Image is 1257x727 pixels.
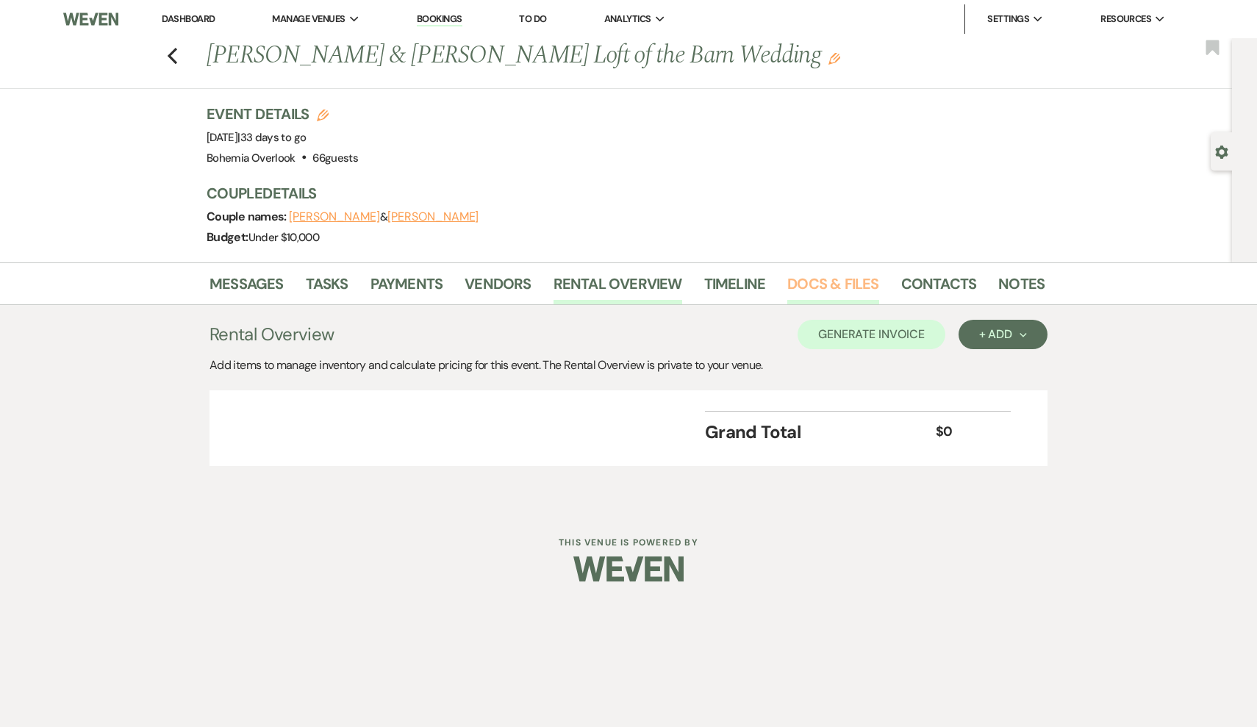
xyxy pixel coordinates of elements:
[289,209,479,224] span: &
[207,130,306,145] span: [DATE]
[704,272,766,304] a: Timeline
[209,272,284,304] a: Messages
[207,104,358,124] h3: Event Details
[465,272,531,304] a: Vendors
[387,211,479,223] button: [PERSON_NAME]
[936,422,993,442] div: $0
[162,12,215,25] a: Dashboard
[417,12,462,26] a: Bookings
[370,272,443,304] a: Payments
[207,209,289,224] span: Couple names:
[1215,144,1228,158] button: Open lead details
[959,320,1047,349] button: + Add
[207,229,248,245] span: Budget:
[987,12,1029,26] span: Settings
[237,130,306,145] span: |
[248,230,320,245] span: Under $10,000
[998,272,1045,304] a: Notes
[1100,12,1151,26] span: Resources
[209,357,1047,374] div: Add items to manage inventory and calculate pricing for this event. The Rental Overview is privat...
[207,183,1030,204] h3: Couple Details
[306,272,348,304] a: Tasks
[63,4,119,35] img: Weven Logo
[519,12,546,25] a: To Do
[289,211,380,223] button: [PERSON_NAME]
[787,272,878,304] a: Docs & Files
[240,130,307,145] span: 33 days to go
[901,272,977,304] a: Contacts
[798,320,945,349] button: Generate Invoice
[604,12,651,26] span: Analytics
[207,151,296,165] span: Bohemia Overlook
[828,51,840,65] button: Edit
[209,321,334,348] h3: Rental Overview
[979,329,1027,340] div: + Add
[554,272,682,304] a: Rental Overview
[207,38,865,74] h1: [PERSON_NAME] & [PERSON_NAME] Loft of the Barn Wedding
[272,12,345,26] span: Manage Venues
[705,419,936,445] div: Grand Total
[312,151,358,165] span: 66 guests
[573,543,684,595] img: Weven Logo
